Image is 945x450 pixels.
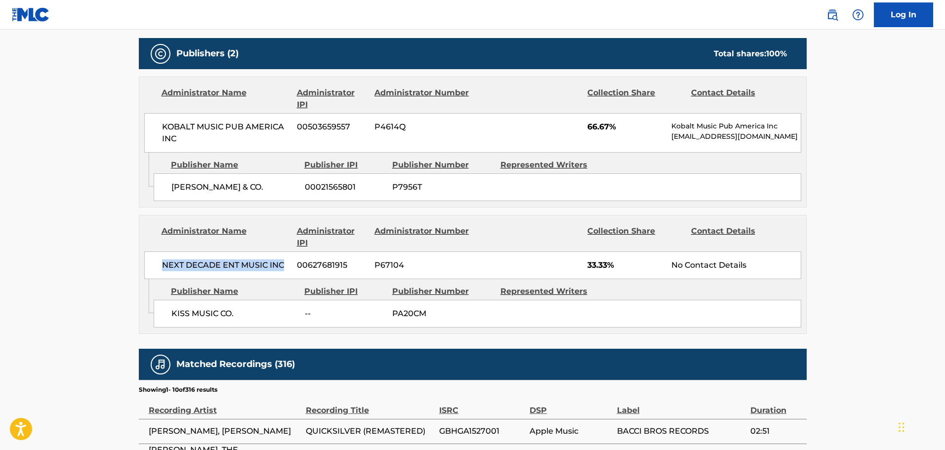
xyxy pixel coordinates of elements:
span: KISS MUSIC CO. [171,308,297,320]
div: Contact Details [691,87,787,111]
p: [EMAIL_ADDRESS][DOMAIN_NAME] [671,131,800,142]
div: Drag [899,412,904,442]
div: Administrator Number [374,87,470,111]
span: 33.33% [587,259,664,271]
div: Recording Title [306,394,434,416]
iframe: Chat Widget [896,403,945,450]
div: Help [848,5,868,25]
span: NEXT DECADE ENT MUSIC INC [162,259,290,271]
span: Apple Music [530,425,612,437]
img: help [852,9,864,21]
span: 00021565801 [305,181,385,193]
span: P4614Q [374,121,470,133]
span: BACCI BROS RECORDS [617,425,745,437]
span: -- [305,308,385,320]
div: Contact Details [691,225,787,249]
span: PA20CM [392,308,493,320]
div: Publisher IPI [304,159,385,171]
div: Administrator IPI [297,87,367,111]
div: Collection Share [587,225,683,249]
p: Showing 1 - 10 of 316 results [139,385,217,394]
div: Total shares: [714,48,787,60]
div: DSP [530,394,612,416]
span: GBHGA1527001 [439,425,525,437]
span: [PERSON_NAME], [PERSON_NAME] [149,425,301,437]
span: QUICKSILVER (REMASTERED) [306,425,434,437]
span: P67104 [374,259,470,271]
div: Administrator Name [162,225,289,249]
div: Publisher IPI [304,286,385,297]
span: 00503659557 [297,121,367,133]
div: Represented Writers [500,286,601,297]
div: Represented Writers [500,159,601,171]
span: 02:51 [750,425,802,437]
div: Publisher Number [392,286,493,297]
span: 00627681915 [297,259,367,271]
span: 100 % [766,49,787,58]
a: Log In [874,2,933,27]
h5: Publishers (2) [176,48,239,59]
p: Kobalt Music Pub America Inc [671,121,800,131]
span: P7956T [392,181,493,193]
img: MLC Logo [12,7,50,22]
div: No Contact Details [671,259,800,271]
img: Publishers [155,48,166,60]
div: ISRC [439,394,525,416]
span: 66.67% [587,121,664,133]
div: Administrator Number [374,225,470,249]
h5: Matched Recordings (316) [176,359,295,370]
span: [PERSON_NAME] & CO. [171,181,297,193]
img: search [826,9,838,21]
div: Label [617,394,745,416]
a: Public Search [822,5,842,25]
span: KOBALT MUSIC PUB AMERICA INC [162,121,290,145]
div: Publisher Number [392,159,493,171]
div: Recording Artist [149,394,301,416]
div: Administrator Name [162,87,289,111]
div: Publisher Name [171,159,297,171]
div: Publisher Name [171,286,297,297]
img: Matched Recordings [155,359,166,370]
div: Administrator IPI [297,225,367,249]
div: Duration [750,394,802,416]
div: Collection Share [587,87,683,111]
